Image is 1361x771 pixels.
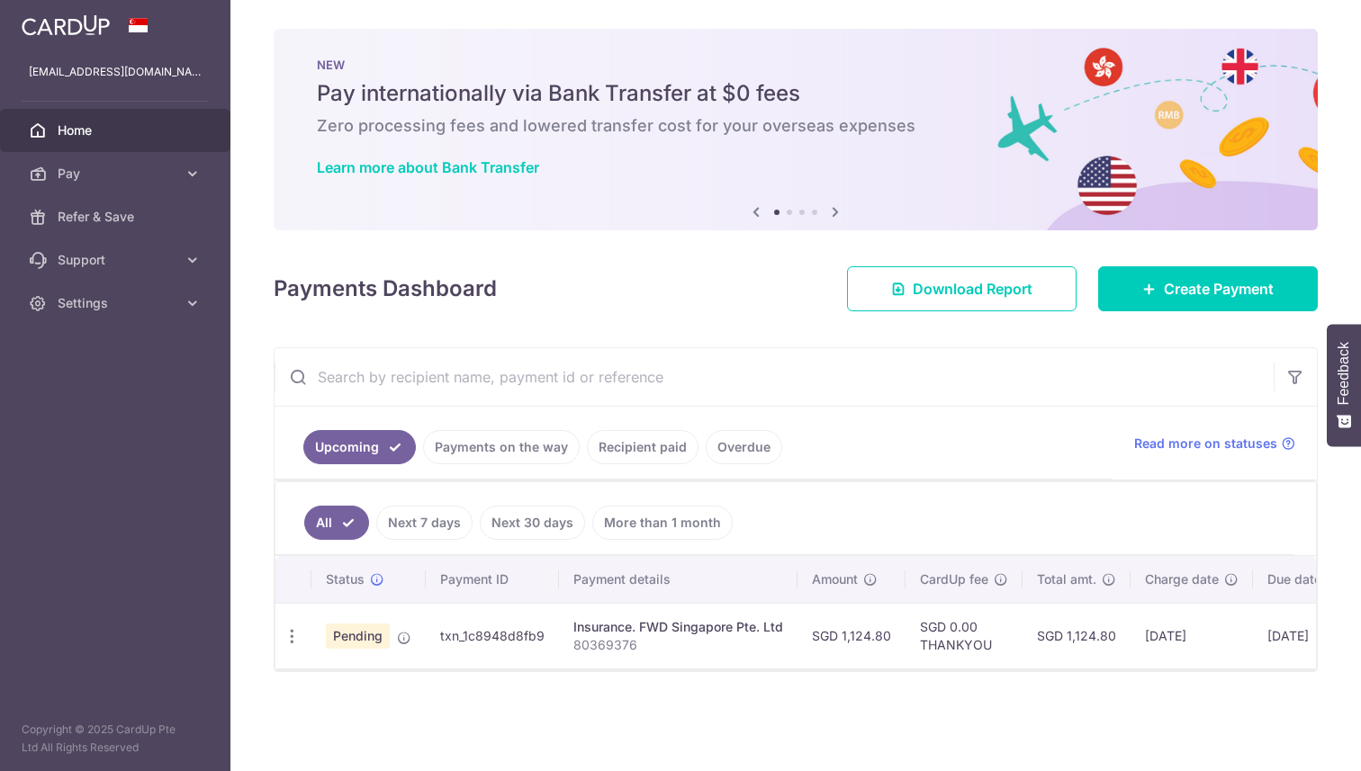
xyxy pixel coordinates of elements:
[1037,570,1096,588] span: Total amt.
[317,79,1275,108] h5: Pay internationally via Bank Transfer at $0 fees
[1134,435,1295,453] a: Read more on statuses
[592,506,733,540] a: More than 1 month
[906,603,1023,668] td: SGD 0.00 THANKYOU
[304,506,369,540] a: All
[426,556,559,603] th: Payment ID
[1098,266,1318,311] a: Create Payment
[58,251,176,269] span: Support
[274,273,497,305] h4: Payments Dashboard
[1267,570,1321,588] span: Due date
[58,294,176,312] span: Settings
[58,208,176,226] span: Refer & Save
[913,278,1032,300] span: Download Report
[798,603,906,668] td: SGD 1,124.80
[559,556,798,603] th: Payment details
[920,570,988,588] span: CardUp fee
[58,121,176,139] span: Home
[317,58,1275,72] p: NEW
[1023,603,1131,668] td: SGD 1,124.80
[480,506,585,540] a: Next 30 days
[22,14,110,36] img: CardUp
[1164,278,1274,300] span: Create Payment
[326,570,365,588] span: Status
[847,266,1077,311] a: Download Report
[587,430,699,464] a: Recipient paid
[274,29,1318,230] img: Bank transfer banner
[317,158,539,176] a: Learn more about Bank Transfer
[376,506,473,540] a: Next 7 days
[58,165,176,183] span: Pay
[275,348,1274,406] input: Search by recipient name, payment id or reference
[1253,603,1356,668] td: [DATE]
[706,430,782,464] a: Overdue
[1131,603,1253,668] td: [DATE]
[573,618,783,636] div: Insurance. FWD Singapore Pte. Ltd
[1336,342,1352,405] span: Feedback
[573,636,783,654] p: 80369376
[1134,435,1277,453] span: Read more on statuses
[1327,324,1361,446] button: Feedback - Show survey
[303,430,416,464] a: Upcoming
[326,623,390,649] span: Pending
[426,603,559,668] td: txn_1c8948d8fb9
[812,570,858,588] span: Amount
[29,63,202,81] p: [EMAIL_ADDRESS][DOMAIN_NAME]
[423,430,580,464] a: Payments on the way
[1145,570,1219,588] span: Charge date
[317,115,1275,137] h6: Zero processing fees and lowered transfer cost for your overseas expenses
